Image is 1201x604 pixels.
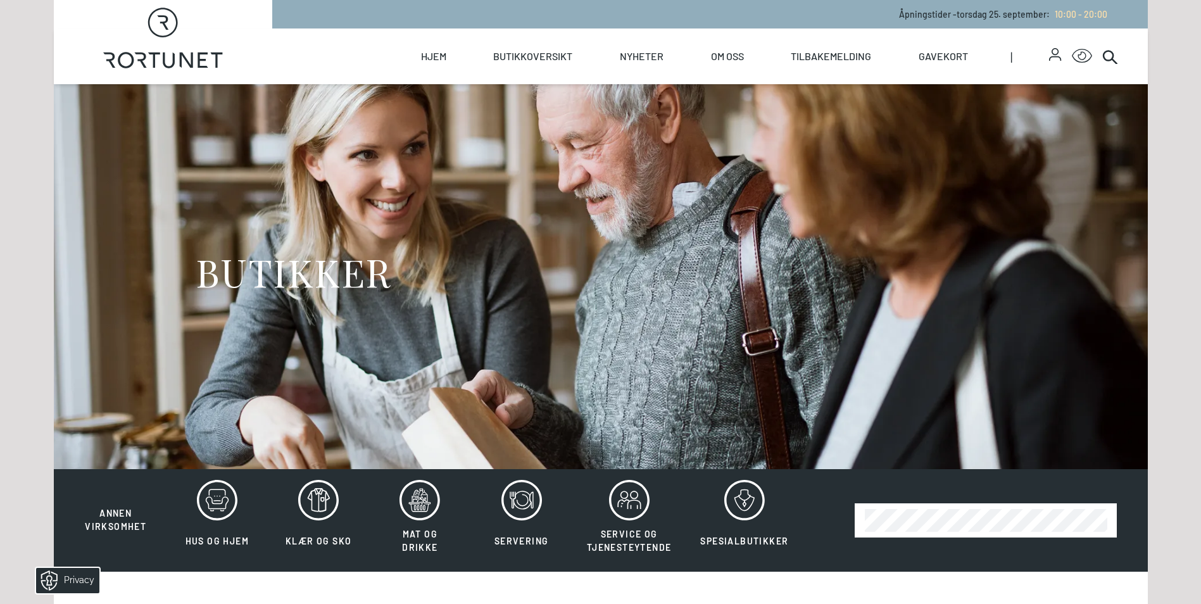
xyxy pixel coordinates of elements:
[402,529,437,553] span: Mat og drikke
[85,508,146,532] span: Annen virksomhet
[791,28,871,84] a: Tilbakemelding
[66,479,165,534] button: Annen virksomhet
[700,536,788,546] span: Spesialbutikker
[472,479,571,562] button: Servering
[919,28,968,84] a: Gavekort
[574,479,685,562] button: Service og tjenesteytende
[687,479,802,562] button: Spesialbutikker
[711,28,744,84] a: Om oss
[1050,9,1107,20] a: 10:00 - 20:00
[421,28,446,84] a: Hjem
[1072,46,1092,66] button: Open Accessibility Menu
[13,563,116,598] iframe: Manage Preferences
[493,28,572,84] a: Butikkoversikt
[168,479,267,562] button: Hus og hjem
[196,248,391,296] h1: BUTIKKER
[370,479,469,562] button: Mat og drikke
[269,479,368,562] button: Klær og sko
[899,8,1107,21] p: Åpningstider - torsdag 25. september :
[1010,28,1050,84] span: |
[587,529,672,553] span: Service og tjenesteytende
[185,536,249,546] span: Hus og hjem
[620,28,663,84] a: Nyheter
[286,536,351,546] span: Klær og sko
[494,536,549,546] span: Servering
[1055,9,1107,20] span: 10:00 - 20:00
